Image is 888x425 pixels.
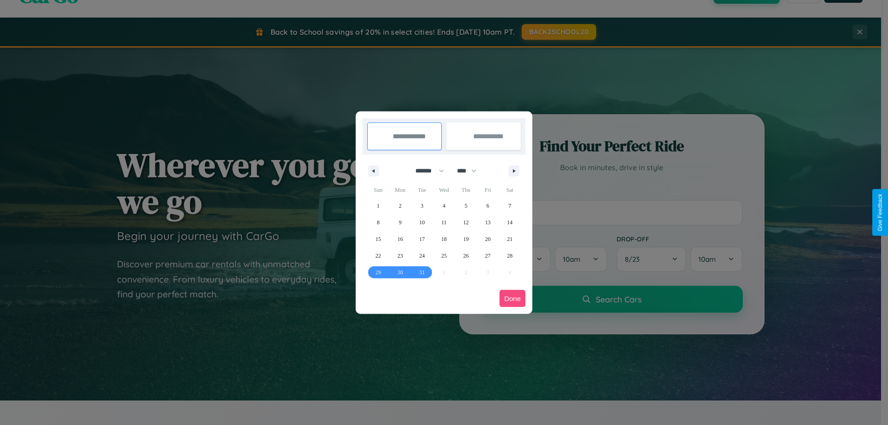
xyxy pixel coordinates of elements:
[485,214,491,231] span: 13
[411,264,433,281] button: 31
[419,214,425,231] span: 10
[508,197,511,214] span: 7
[411,231,433,247] button: 17
[367,214,389,231] button: 8
[397,247,403,264] span: 23
[433,183,455,197] span: Wed
[477,183,499,197] span: Fri
[419,231,425,247] span: 17
[499,290,525,307] button: Done
[377,214,380,231] span: 8
[499,214,521,231] button: 14
[419,264,425,281] span: 31
[485,231,491,247] span: 20
[455,183,477,197] span: Thu
[376,264,381,281] span: 29
[397,231,403,247] span: 16
[411,247,433,264] button: 24
[499,197,521,214] button: 7
[441,214,447,231] span: 11
[389,183,411,197] span: Mon
[463,247,469,264] span: 26
[877,194,883,231] div: Give Feedback
[477,214,499,231] button: 13
[419,247,425,264] span: 24
[507,214,512,231] span: 14
[463,214,469,231] span: 12
[399,214,401,231] span: 9
[443,197,445,214] span: 4
[367,197,389,214] button: 1
[477,197,499,214] button: 6
[421,197,424,214] span: 3
[487,197,489,214] span: 6
[477,247,499,264] button: 27
[455,197,477,214] button: 5
[455,247,477,264] button: 26
[377,197,380,214] span: 1
[397,264,403,281] span: 30
[389,197,411,214] button: 2
[455,214,477,231] button: 12
[367,183,389,197] span: Sun
[463,231,469,247] span: 19
[389,264,411,281] button: 30
[499,247,521,264] button: 28
[389,231,411,247] button: 16
[507,247,512,264] span: 28
[464,197,467,214] span: 5
[433,214,455,231] button: 11
[399,197,401,214] span: 2
[455,231,477,247] button: 19
[389,247,411,264] button: 23
[367,231,389,247] button: 15
[433,231,455,247] button: 18
[499,231,521,247] button: 21
[376,247,381,264] span: 22
[507,231,512,247] span: 21
[485,247,491,264] span: 27
[433,247,455,264] button: 25
[367,247,389,264] button: 22
[499,183,521,197] span: Sat
[376,231,381,247] span: 15
[477,231,499,247] button: 20
[367,264,389,281] button: 29
[441,247,447,264] span: 25
[411,214,433,231] button: 10
[411,197,433,214] button: 3
[411,183,433,197] span: Tue
[389,214,411,231] button: 9
[433,197,455,214] button: 4
[441,231,447,247] span: 18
